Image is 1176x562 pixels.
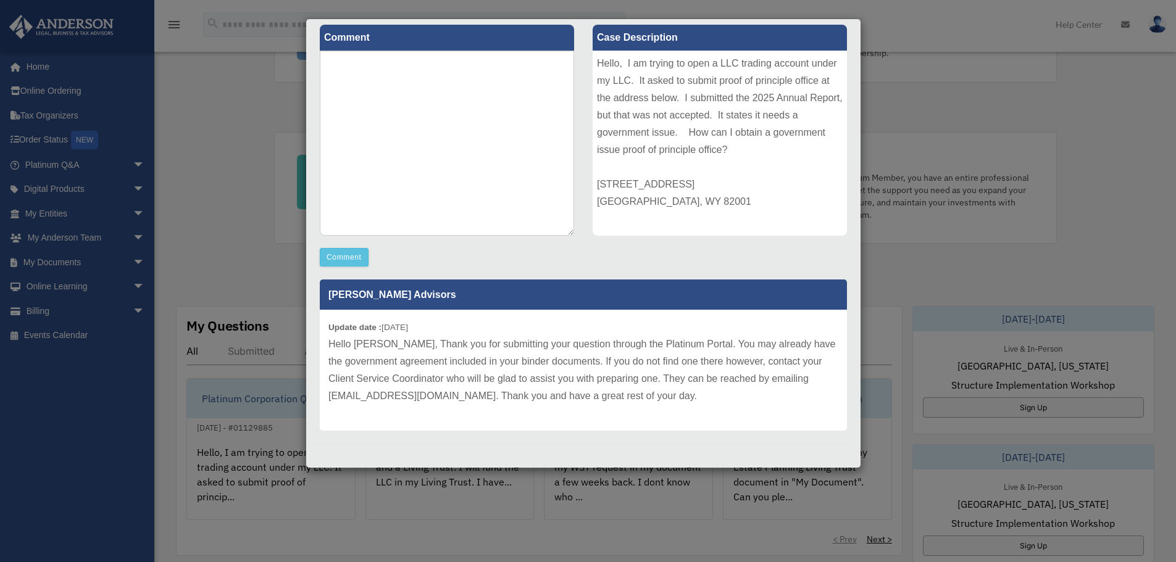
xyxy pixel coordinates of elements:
label: Case Description [593,25,847,51]
p: Hello [PERSON_NAME], Thank you for submitting your question through the Platinum Portal. You may ... [328,336,838,405]
b: Update date : [328,323,382,332]
label: Comment [320,25,574,51]
div: Hello, I am trying to open a LLC trading account under my LLC. It asked to submit proof of princi... [593,51,847,236]
button: Comment [320,248,369,267]
p: [PERSON_NAME] Advisors [320,279,847,310]
small: [DATE] [328,323,408,332]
